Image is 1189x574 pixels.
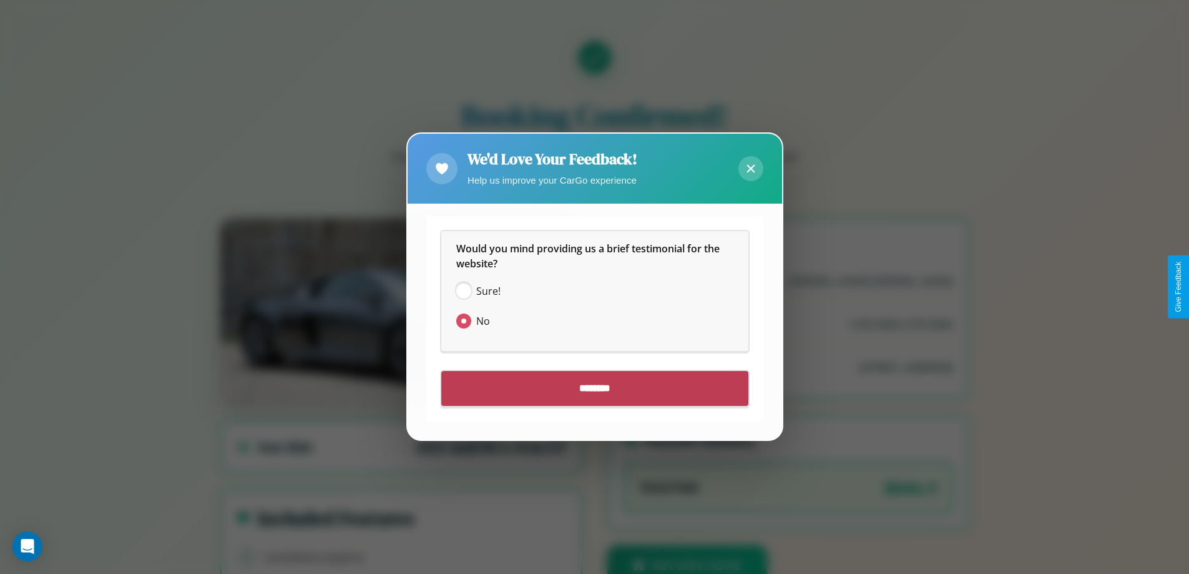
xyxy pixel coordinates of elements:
[467,149,637,169] h2: We'd Love Your Feedback!
[12,532,42,562] div: Open Intercom Messenger
[476,314,490,329] span: No
[1174,262,1183,312] div: Give Feedback
[456,242,722,271] span: Would you mind providing us a brief testimonial for the website?
[476,284,501,299] span: Sure!
[467,172,637,189] p: Help us improve your CarGo experience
